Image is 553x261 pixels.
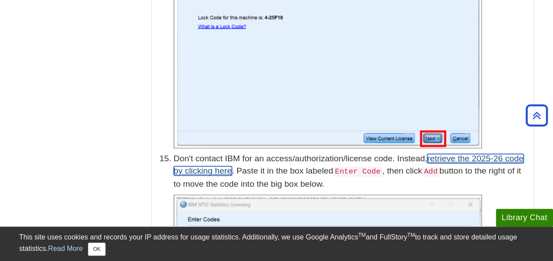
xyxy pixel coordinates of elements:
div: This site uses cookies and records your IP address for usage statistics. Additionally, we use Goo... [19,232,534,256]
sup: TM [407,232,415,238]
a: retrieve the 2025-26 code by clicking here [174,154,524,176]
a: Back to Top [523,109,551,121]
sup: TM [358,232,366,238]
a: Read More [48,245,83,252]
code: Enter Code [333,167,382,177]
button: Library Chat [496,209,553,227]
button: Close [88,243,105,256]
code: Add [422,167,439,177]
p: Don't contact IBM for an access/authorization/license code. Instead, . Paste it in the box labele... [174,152,529,191]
